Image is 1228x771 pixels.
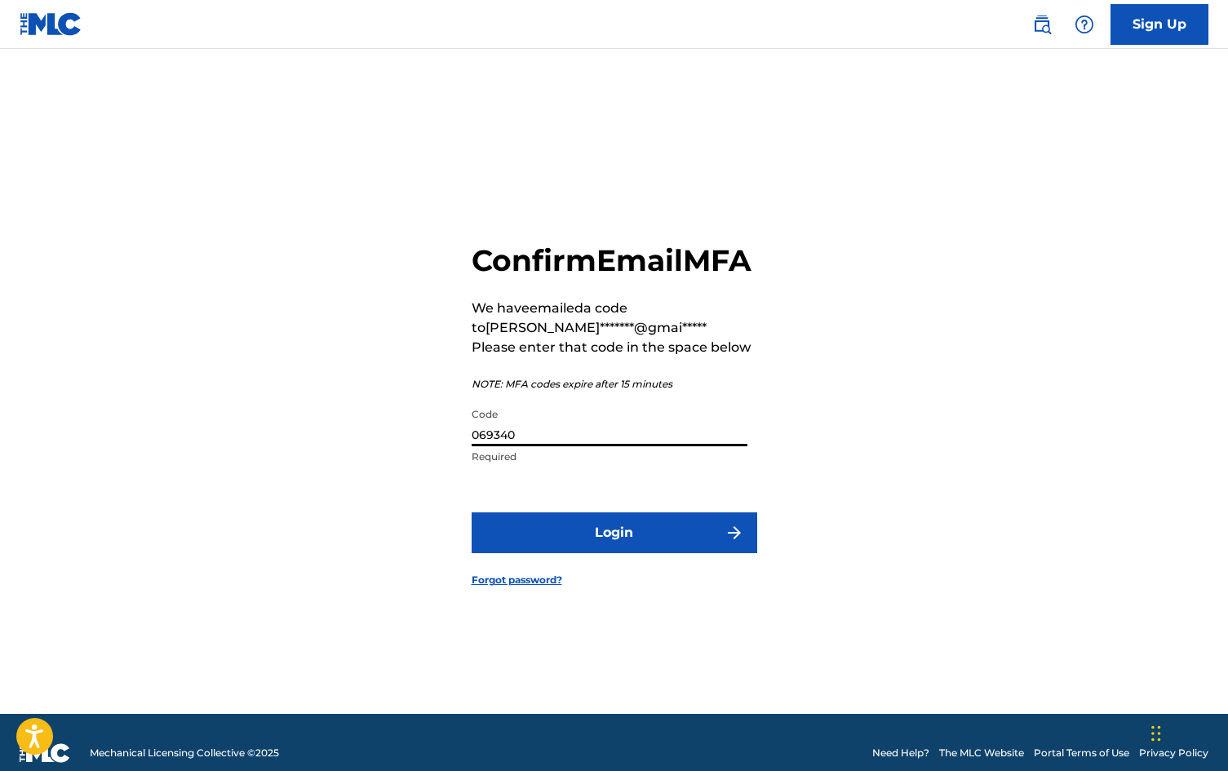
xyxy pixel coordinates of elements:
img: search [1032,15,1052,34]
a: Portal Terms of Use [1034,746,1129,760]
img: MLC Logo [20,12,82,36]
a: The MLC Website [939,746,1024,760]
a: Privacy Policy [1139,746,1208,760]
a: Forgot password? [472,573,562,587]
button: Login [472,512,757,553]
a: Need Help? [872,746,929,760]
p: NOTE: MFA codes expire after 15 minutes [472,377,757,392]
h2: Confirm Email MFA [472,242,757,279]
iframe: Chat Widget [1146,693,1228,771]
span: Mechanical Licensing Collective © 2025 [90,746,279,760]
img: logo [20,743,70,763]
p: Required [472,450,747,464]
img: f7272a7cc735f4ea7f67.svg [725,523,744,543]
a: Sign Up [1111,4,1208,45]
p: Please enter that code in the space below [472,338,757,357]
a: Public Search [1026,8,1058,41]
div: Arrastrar [1151,709,1161,758]
div: Help [1068,8,1101,41]
img: help [1075,15,1094,34]
div: Widget de chat [1146,693,1228,771]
